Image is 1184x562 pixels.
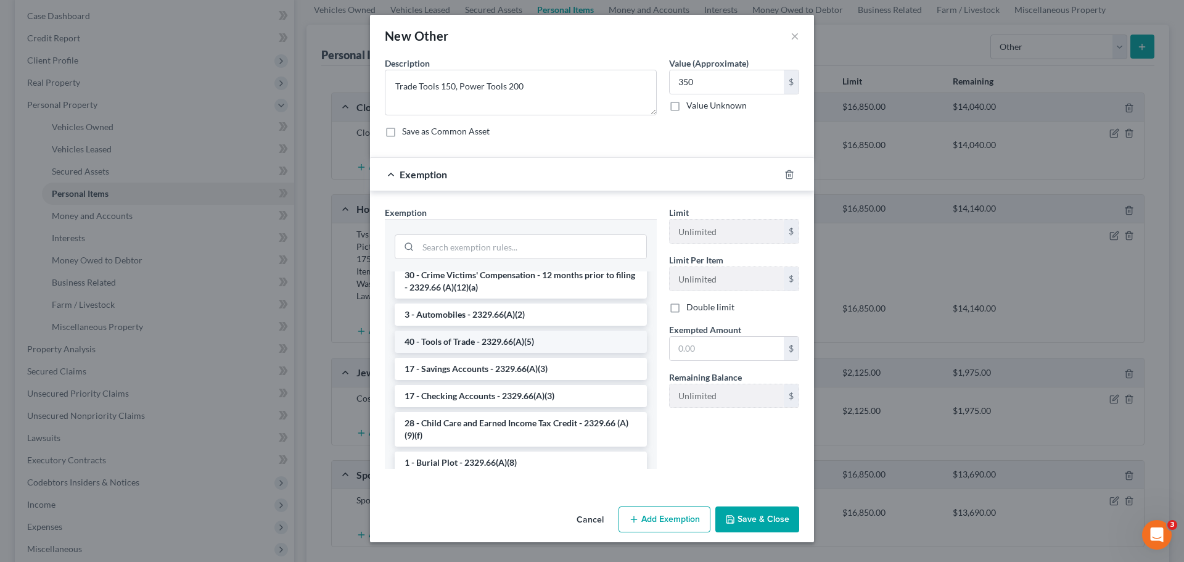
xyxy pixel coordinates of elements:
[669,371,742,384] label: Remaining Balance
[686,301,734,313] label: Double limit
[791,28,799,43] button: ×
[395,331,647,353] li: 40 - Tools of Trade - 2329.66(A)(5)
[619,506,710,532] button: Add Exemption
[670,384,784,408] input: --
[400,168,447,180] span: Exemption
[385,27,449,44] div: New Other
[395,385,647,407] li: 17 - Checking Accounts - 2329.66(A)(3)
[567,508,614,532] button: Cancel
[784,337,799,360] div: $
[784,70,799,94] div: $
[395,264,647,299] li: 30 - Crime Victims' Compensation - 12 months prior to filing - 2329.66 (A)(12)(a)
[669,57,749,70] label: Value (Approximate)
[1167,520,1177,530] span: 3
[784,220,799,243] div: $
[669,324,741,335] span: Exempted Amount
[395,452,647,474] li: 1 - Burial Plot - 2329.66(A)(8)
[1142,520,1172,550] iframe: Intercom live chat
[669,254,723,267] label: Limit Per Item
[385,58,430,68] span: Description
[402,125,490,138] label: Save as Common Asset
[395,304,647,326] li: 3 - Automobiles - 2329.66(A)(2)
[670,220,784,243] input: --
[784,384,799,408] div: $
[784,267,799,291] div: $
[395,358,647,380] li: 17 - Savings Accounts - 2329.66(A)(3)
[418,235,646,258] input: Search exemption rules...
[669,207,689,218] span: Limit
[715,506,799,532] button: Save & Close
[686,99,747,112] label: Value Unknown
[395,412,647,447] li: 28 - Child Care and Earned Income Tax Credit - 2329.66 (A)(9)(f)
[670,70,784,94] input: 0.00
[385,207,427,218] span: Exemption
[670,337,784,360] input: 0.00
[670,267,784,291] input: --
